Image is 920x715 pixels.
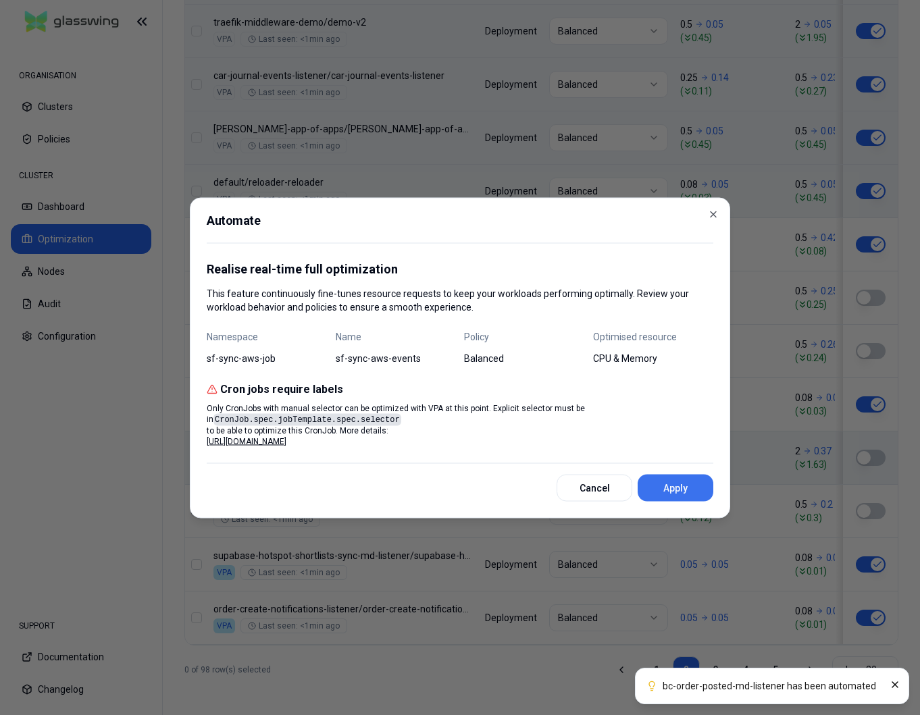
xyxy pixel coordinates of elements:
span: Namespace [207,329,328,343]
span: Policy [464,329,585,343]
div: This feature continuously fine-tunes resource requests to keep your workloads performing optimall... [207,259,713,313]
span: sf-sync-aws-events [336,351,457,365]
span: Balanced [464,351,585,365]
h2: Automate [207,214,713,243]
button: Apply [638,474,713,501]
p: Realise real-time full optimization [207,259,713,278]
span: CPU & Memory [593,351,714,365]
span: Only CronJobs with manual selector can be optimized with VPA at this point. Explicit selector mus... [207,403,585,446]
code: CronJob.spec.jobTemplate.spec.selector [213,413,401,425]
span: Optimised resource [593,329,714,343]
span: sf-sync-aws-job [207,351,328,365]
span: Name [336,329,457,343]
div: Cron jobs require labels [207,381,713,397]
a: [URL][DOMAIN_NAME] [207,436,286,446]
button: Cancel [557,474,632,501]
